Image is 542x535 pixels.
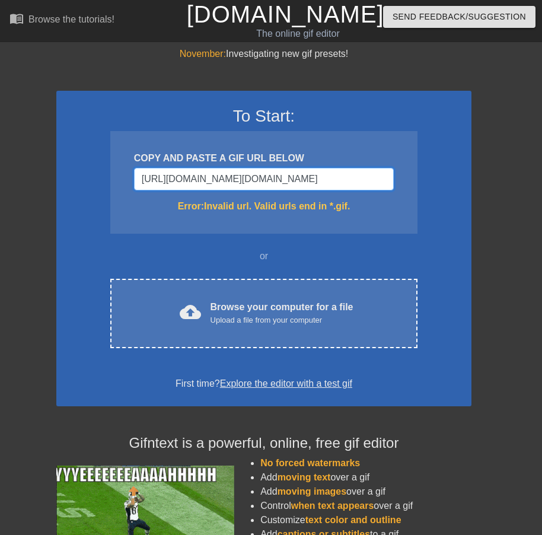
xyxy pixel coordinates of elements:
span: when text appears [291,501,374,511]
li: Add over a gif [260,485,471,499]
span: text color and outline [305,515,401,525]
span: moving images [278,486,346,496]
li: Add over a gif [260,470,471,485]
li: Customize [260,513,471,527]
div: First time? [72,377,456,391]
div: The online gif editor [187,27,410,41]
div: Error: Invalid url. Valid urls end in *.gif. [134,199,394,214]
h4: Gifntext is a powerful, online, free gif editor [56,435,471,452]
a: [DOMAIN_NAME] [187,1,384,27]
div: Investigating new gif presets! [56,47,471,61]
span: moving text [278,472,331,482]
span: No forced watermarks [260,458,360,468]
li: Control over a gif [260,499,471,513]
div: or [87,249,441,263]
div: Upload a file from your computer [211,314,353,326]
button: Send Feedback/Suggestion [383,6,535,28]
span: menu_book [9,11,24,26]
a: Browse the tutorials! [9,11,114,30]
input: Username [134,168,394,190]
div: Browse the tutorials! [28,14,114,24]
div: COPY AND PASTE A GIF URL BELOW [134,151,394,165]
div: Browse your computer for a file [211,300,353,326]
span: November: [180,49,226,59]
a: Explore the editor with a test gif [220,378,352,388]
span: Send Feedback/Suggestion [393,9,526,24]
h3: To Start: [72,106,456,126]
span: cloud_upload [180,301,201,323]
